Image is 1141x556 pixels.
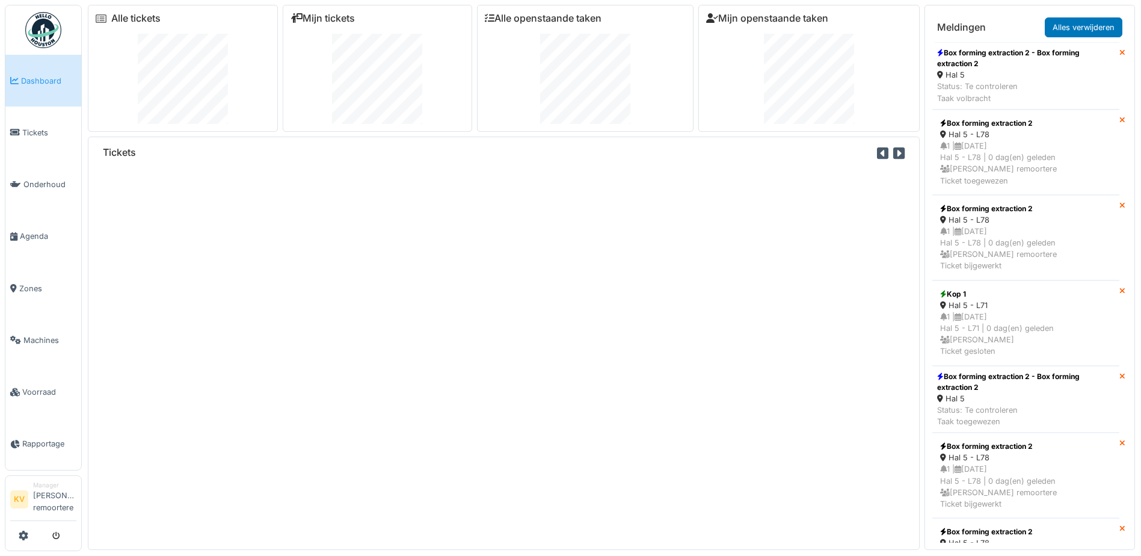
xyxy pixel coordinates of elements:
div: Kop 1 [940,289,1112,300]
li: KV [10,490,28,508]
div: Box forming extraction 2 - Box forming extraction 2 [937,48,1115,69]
div: Box forming extraction 2 [940,527,1112,537]
a: Machines [5,314,81,366]
a: Box forming extraction 2 - Box forming extraction 2 Hal 5 Status: Te controlerenTaak volbracht [932,42,1119,110]
span: Machines [23,335,76,346]
a: Mijn openstaande taken [706,13,828,24]
a: Rapportage [5,418,81,470]
div: 1 | [DATE] Hal 5 - L78 | 0 dag(en) geleden [PERSON_NAME] remoortere Ticket bijgewerkt [940,463,1112,510]
div: Hal 5 - L78 [940,452,1112,463]
div: Box forming extraction 2 [940,441,1112,452]
div: Manager [33,481,76,490]
span: Onderhoud [23,179,76,190]
div: 1 | [DATE] Hal 5 - L71 | 0 dag(en) geleden [PERSON_NAME] Ticket gesloten [940,311,1112,357]
div: Hal 5 [937,393,1115,404]
span: Agenda [20,230,76,242]
div: Hal 5 [937,69,1115,81]
div: Status: Te controleren Taak volbracht [937,81,1115,103]
li: [PERSON_NAME] remoortere [33,481,76,518]
a: Zones [5,262,81,314]
span: Voorraad [22,386,76,398]
a: Box forming extraction 2 Hal 5 - L78 1 |[DATE]Hal 5 - L78 | 0 dag(en) geleden [PERSON_NAME] remoo... [932,110,1119,195]
a: Alle tickets [111,13,161,24]
a: Box forming extraction 2 - Box forming extraction 2 Hal 5 Status: Te controlerenTaak toegewezen [932,366,1119,433]
span: Dashboard [21,75,76,87]
div: Hal 5 - L71 [940,300,1112,311]
span: Tickets [22,127,76,138]
div: Hal 5 - L78 [940,537,1112,549]
div: Hal 5 - L78 [940,129,1112,140]
div: Box forming extraction 2 [940,203,1112,214]
a: Box forming extraction 2 Hal 5 - L78 1 |[DATE]Hal 5 - L78 | 0 dag(en) geleden [PERSON_NAME] remoo... [932,195,1119,280]
a: Agenda [5,211,81,262]
div: Hal 5 - L78 [940,214,1112,226]
div: Box forming extraction 2 - Box forming extraction 2 [937,371,1115,393]
a: Tickets [5,107,81,158]
img: Badge_color-CXgf-gQk.svg [25,12,61,48]
a: Dashboard [5,55,81,107]
h6: Tickets [103,147,136,158]
a: Alles verwijderen [1045,17,1122,37]
h6: Meldingen [937,22,986,33]
a: Onderhoud [5,159,81,211]
div: Box forming extraction 2 [940,118,1112,129]
span: Zones [19,283,76,294]
span: Rapportage [22,438,76,449]
a: Mijn tickets [291,13,355,24]
div: 1 | [DATE] Hal 5 - L78 | 0 dag(en) geleden [PERSON_NAME] remoortere Ticket toegewezen [940,140,1112,187]
a: KV Manager[PERSON_NAME] remoortere [10,481,76,521]
a: Voorraad [5,366,81,418]
a: Box forming extraction 2 Hal 5 - L78 1 |[DATE]Hal 5 - L78 | 0 dag(en) geleden [PERSON_NAME] remoo... [932,433,1119,518]
a: Alle openstaande taken [485,13,601,24]
div: Status: Te controleren Taak toegewezen [937,404,1115,427]
a: Kop 1 Hal 5 - L71 1 |[DATE]Hal 5 - L71 | 0 dag(en) geleden [PERSON_NAME]Ticket gesloten [932,280,1119,366]
div: 1 | [DATE] Hal 5 - L78 | 0 dag(en) geleden [PERSON_NAME] remoortere Ticket bijgewerkt [940,226,1112,272]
